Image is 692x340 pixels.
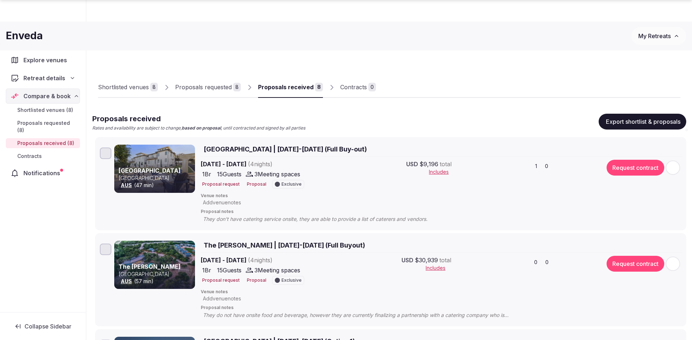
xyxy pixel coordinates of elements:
a: AUS [121,182,132,188]
span: [GEOGRAPHIC_DATA] | [DATE]-[DATE] (Full Buy-out) [204,145,367,154]
button: Includes [429,168,452,176]
div: Shortlisted venues [98,83,149,91]
span: Retreat details [23,74,65,82]
a: [GEOGRAPHIC_DATA] [119,167,181,174]
a: Shortlisted venues8 [98,77,158,98]
a: Proposals received (8) [6,138,80,148]
span: Exclusive [281,182,302,186]
h1: Enveda [6,29,43,43]
span: Add venue notes [203,199,241,206]
div: Contracts [340,83,367,91]
span: total [440,160,452,168]
button: Proposal request [201,181,240,187]
a: Proposals requested8 [175,77,241,98]
div: 8 [315,83,323,91]
button: 1 [532,161,539,171]
a: Notifications [6,166,80,181]
span: 1 Br [202,266,211,275]
button: My Retreats [631,27,686,45]
a: Contracts [6,151,80,161]
a: AUS [121,278,132,284]
button: AUS [121,182,132,189]
span: Notifications [23,169,63,177]
span: They don't have catering service onsite, they are able to provide a list of caterers and vendors. [203,216,442,223]
span: [DATE] - [DATE] [201,160,328,168]
span: Proposals received (8) [17,140,74,147]
span: 0 [534,259,537,266]
span: 3 Meeting spaces [254,266,300,275]
span: 1 [535,163,537,170]
span: Contracts [17,153,42,160]
div: 8 [150,83,158,91]
span: The [PERSON_NAME] | [DATE]-[DATE] (Full Buyout) [204,241,365,250]
span: Venue notes [201,289,682,295]
span: Collapse Sidebar [25,323,71,330]
div: (57 min) [119,278,194,285]
a: Shortlisted venues (8) [6,105,80,115]
a: Proposals received8 [258,77,323,98]
p: [GEOGRAPHIC_DATA] [119,174,194,182]
button: 0 [542,257,551,267]
span: [DATE] - [DATE] [201,256,328,264]
span: Proposals requested (8) [17,119,77,134]
span: Add venue notes [203,295,241,302]
button: Proposal [245,277,266,284]
span: ( 4 night s ) [248,160,272,168]
p: [GEOGRAPHIC_DATA] [119,271,194,278]
span: 3 Meeting spaces [254,170,300,178]
p: Rates and availability are subject to change, , until contracted and signed by all parties [92,125,305,131]
span: USD [406,160,418,168]
button: Request contract [607,256,664,272]
h2: Proposals received [92,114,305,124]
strong: based on proposal [182,125,221,131]
button: Collapse Sidebar [6,318,80,334]
div: 8 [233,83,241,91]
span: Shortlisted venues (8) [17,106,73,114]
button: Proposal [245,181,266,187]
a: Proposals requested (8) [6,118,80,135]
button: Request contract [607,160,664,176]
span: Explore venues [23,56,70,64]
a: Contracts0 [340,77,376,98]
a: The [PERSON_NAME] [119,263,181,270]
div: Proposals requested [175,83,232,91]
span: Proposal notes [201,305,682,311]
button: 0 [531,257,540,267]
span: 0 [545,163,548,170]
div: Proposals received [258,83,314,91]
span: ( 4 night s ) [248,257,272,264]
span: 15 Guests [217,170,241,178]
div: 0 [368,83,376,91]
span: total [439,256,451,264]
span: My Retreats [638,32,671,40]
span: Compare & book [23,92,71,100]
span: 0 [545,259,549,266]
span: They do not have onsite food and beverage, however they are currently finalizing a partnership wi... [203,312,524,319]
div: (47 min) [119,182,194,189]
span: $30,939 [415,256,438,264]
button: Export shortlist & proposals [599,114,686,130]
span: Proposal notes [201,209,682,215]
a: Explore venues [6,53,80,68]
span: USD [402,256,413,264]
span: 15 Guests [217,266,241,275]
button: Proposal request [201,277,240,284]
span: $9,196 [420,160,438,168]
button: Includes [426,264,451,272]
span: Exclusive [281,278,302,282]
span: 1 Br [202,170,211,178]
button: 0 [542,161,550,171]
span: Venue notes [201,193,682,199]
